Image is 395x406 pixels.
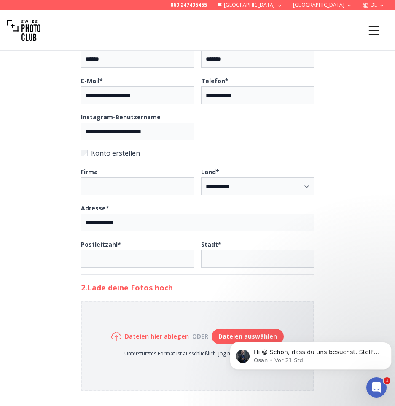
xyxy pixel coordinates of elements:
iframe: Intercom live chat [366,377,387,398]
input: E-Mail* [81,86,194,104]
b: Postleitzahl * [81,240,121,248]
span: 1 [384,377,390,384]
input: Konto erstellen [81,150,88,156]
b: Land * [201,168,219,176]
img: Swiss photo club [7,13,40,47]
input: Telefon* [201,86,314,104]
input: Vorname* [81,50,194,68]
div: oder [189,332,212,341]
p: Unterstütztes Format ist ausschließlich .jpg mit maximal 25MB [111,350,284,357]
h6: Dateien hier ablegen [125,332,189,341]
b: Adresse * [81,204,109,212]
b: Instagram-Benutzername [81,113,161,121]
input: Adresse* [81,214,314,231]
input: Postleitzahl* [81,250,194,268]
button: Dateien auswählen [212,329,284,344]
select: Land* [201,177,314,195]
b: Firma [81,168,98,176]
h2: 2. Lade deine Fotos hoch [81,282,314,293]
button: Menu [360,16,388,45]
b: Telefon * [201,77,228,85]
input: Nachname* [201,50,314,68]
b: E-Mail * [81,77,103,85]
input: Firma [81,177,194,195]
label: Konto erstellen [81,147,314,159]
b: Stadt * [201,240,221,248]
a: 069 247495455 [170,2,207,8]
input: Instagram-Benutzername [81,123,194,140]
iframe: Intercom notifications Nachricht [226,324,395,383]
input: Stadt* [201,250,314,268]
